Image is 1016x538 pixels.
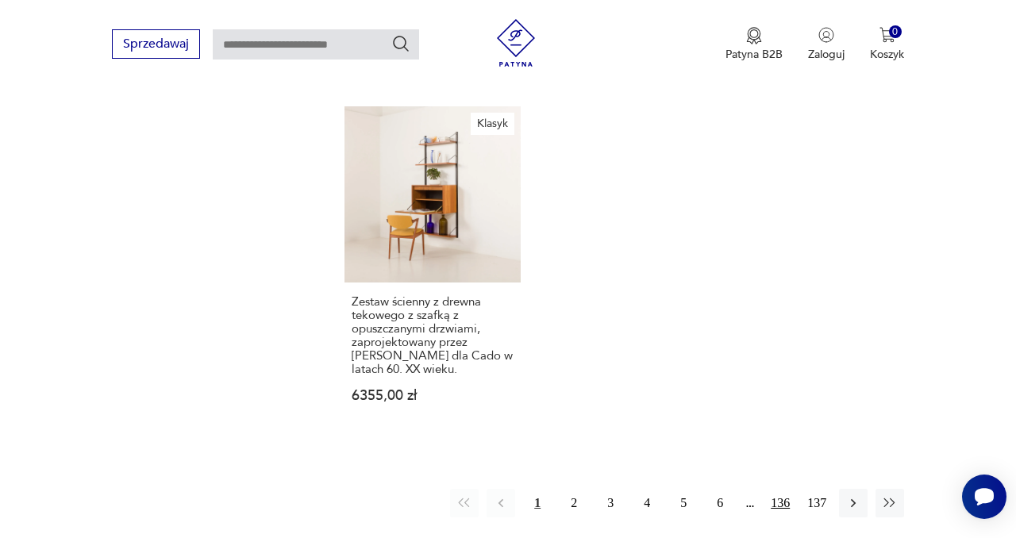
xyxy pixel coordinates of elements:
[870,47,904,62] p: Koszyk
[706,489,734,517] button: 6
[879,27,895,43] img: Ikona koszyka
[596,489,625,517] button: 3
[523,489,552,517] button: 1
[492,19,540,67] img: Patyna - sklep z meblami i dekoracjami vintage
[808,47,845,62] p: Zaloguj
[352,295,514,376] h3: Zestaw ścienny z drewna tekowego z szafką z opuszczanymi drzwiami, zaprojektowany przez [PERSON_N...
[725,27,783,62] a: Ikona medaluPatyna B2B
[818,27,834,43] img: Ikonka użytkownika
[808,27,845,62] button: Zaloguj
[746,27,762,44] img: Ikona medalu
[962,475,1006,519] iframe: Smartsupp widget button
[766,489,795,517] button: 136
[112,29,200,59] button: Sprzedawaj
[352,389,514,402] p: 6355,00 zł
[889,25,902,39] div: 0
[560,489,588,517] button: 2
[633,489,661,517] button: 4
[725,47,783,62] p: Patyna B2B
[725,27,783,62] button: Patyna B2B
[669,489,698,517] button: 5
[802,489,831,517] button: 137
[870,27,904,62] button: 0Koszyk
[391,34,410,53] button: Szukaj
[112,40,200,51] a: Sprzedawaj
[344,106,521,433] a: KlasykZestaw ścienny z drewna tekowego z szafką z opuszczanymi drzwiami, zaprojektowany przez Pou...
